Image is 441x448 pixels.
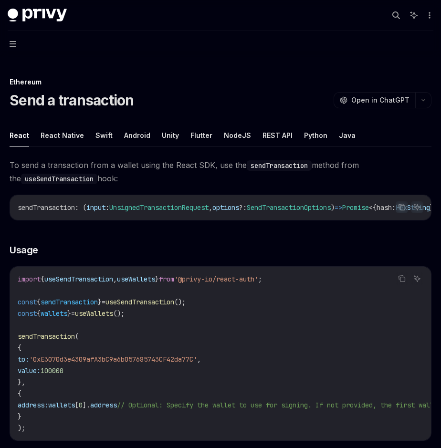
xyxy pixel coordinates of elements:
[162,124,179,146] button: Unity
[8,9,67,22] img: dark logo
[48,401,75,409] span: wallets
[335,203,342,212] span: =>
[90,401,117,409] span: address
[396,272,408,285] button: Copy the contents from the code block
[18,401,48,409] span: address:
[304,124,327,146] button: Python
[75,203,86,212] span: : (
[334,92,415,108] button: Open in ChatGPT
[197,355,201,364] span: ,
[95,124,113,146] button: Swift
[18,203,75,212] span: sendTransaction
[396,201,408,213] button: Copy the contents from the code block
[18,298,37,306] span: const
[18,344,21,352] span: {
[392,203,396,212] span: :
[41,124,84,146] button: React Native
[159,275,174,283] span: from
[174,275,258,283] span: '@privy-io/react-auth'
[75,309,113,318] span: useWallets
[67,309,71,318] span: }
[79,401,83,409] span: 0
[10,158,431,185] span: To send a transaction from a wallet using the React SDK, use the method from the hook:
[44,275,113,283] span: useSendTransaction
[424,9,433,22] button: More actions
[18,424,25,432] span: );
[209,203,212,212] span: ,
[37,298,41,306] span: {
[71,309,75,318] span: =
[37,309,41,318] span: {
[18,355,29,364] span: to:
[41,366,63,375] span: 100000
[174,298,186,306] span: ();
[41,298,98,306] span: sendTransaction
[239,203,247,212] span: ?:
[83,401,90,409] span: ].
[21,174,97,184] code: useSendTransaction
[18,332,75,341] span: sendTransaction
[117,275,155,283] span: useWallets
[342,203,369,212] span: Promise
[411,272,423,285] button: Ask AI
[105,298,174,306] span: useSendTransaction
[10,124,29,146] button: React
[98,298,102,306] span: }
[351,95,409,105] span: Open in ChatGPT
[113,309,125,318] span: ();
[10,243,38,257] span: Usage
[109,203,209,212] span: UnsignedTransactionRequest
[75,332,79,341] span: (
[190,124,212,146] button: Flutter
[18,412,21,421] span: }
[247,203,331,212] span: SendTransactionOptions
[18,378,25,386] span: },
[29,355,197,364] span: '0xE3070d3e4309afA3bC9a6b057685743CF42da77C'
[18,366,41,375] span: value:
[75,401,79,409] span: [
[262,124,293,146] button: REST API
[377,203,392,212] span: hash
[10,92,134,109] h1: Send a transaction
[102,298,105,306] span: =
[18,309,37,318] span: const
[41,275,44,283] span: {
[411,201,423,213] button: Ask AI
[258,275,262,283] span: ;
[105,203,109,212] span: :
[339,124,356,146] button: Java
[430,203,434,212] span: }
[18,389,21,398] span: {
[41,309,67,318] span: wallets
[369,203,373,212] span: <
[224,124,251,146] button: NodeJS
[155,275,159,283] span: }
[212,203,239,212] span: options
[10,77,431,87] div: Ethereum
[18,275,41,283] span: import
[113,275,117,283] span: ,
[331,203,335,212] span: )
[86,203,105,212] span: input
[373,203,377,212] span: {
[124,124,150,146] button: Android
[247,160,312,171] code: sendTransaction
